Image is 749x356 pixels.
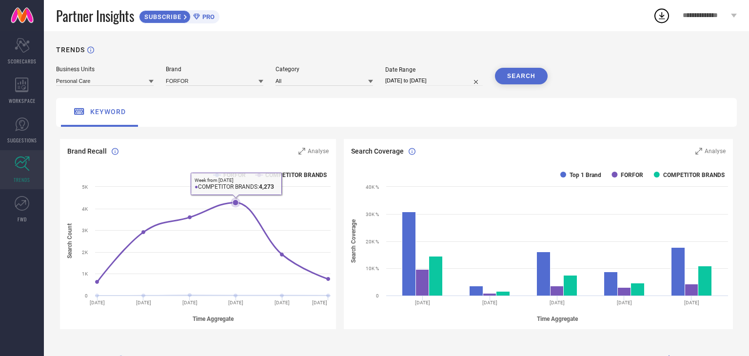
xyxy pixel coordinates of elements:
span: PRO [200,13,215,20]
span: SCORECARDS [8,58,37,65]
tspan: Time Aggregate [193,316,234,322]
span: WORKSPACE [9,97,36,104]
div: Business Units [56,66,154,73]
button: SEARCH [495,68,548,84]
div: Brand [166,66,263,73]
text: [DATE] [684,300,699,305]
tspan: Search Coverage [350,219,357,263]
text: [DATE] [90,300,105,305]
text: [DATE] [275,300,290,305]
text: COMPETITOR BRANDS [663,172,724,178]
text: 0 [376,293,379,298]
text: Top 1 Brand [570,172,601,178]
text: 1K [82,271,88,277]
text: [DATE] [182,300,197,305]
text: 0 [85,293,88,298]
text: [DATE] [550,300,565,305]
text: [DATE] [312,300,327,305]
h1: TRENDS [56,46,85,54]
text: COMPETITOR BRANDS [265,172,327,178]
div: Category [276,66,373,73]
span: Partner Insights [56,6,134,26]
text: 3K [82,228,88,233]
span: TRENDS [14,176,30,183]
text: 30K % [366,212,379,217]
text: [DATE] [136,300,151,305]
text: FORFOR [621,172,643,178]
text: 20K % [366,239,379,244]
div: Date Range [385,66,483,73]
text: 2K [82,250,88,255]
text: 4K [82,206,88,212]
tspan: Time Aggregate [536,316,578,322]
div: Open download list [653,7,670,24]
svg: Zoom [695,148,702,155]
text: [DATE] [617,300,632,305]
text: 40K % [366,184,379,190]
span: SUGGESTIONS [7,137,37,144]
span: Analyse [308,148,329,155]
text: FORFOR [223,172,246,178]
span: SUBSCRIBE [139,13,184,20]
text: [DATE] [228,300,243,305]
text: [DATE] [482,300,497,305]
span: Brand Recall [67,147,107,155]
span: Analyse [705,148,726,155]
text: 5K [82,184,88,190]
text: [DATE] [415,300,430,305]
text: 10K % [366,266,379,271]
input: Select date range [385,76,483,86]
svg: Zoom [298,148,305,155]
span: Search Coverage [351,147,404,155]
span: keyword [90,108,126,116]
a: SUBSCRIBEPRO [139,8,219,23]
span: FWD [18,216,27,223]
tspan: Search Count [66,224,73,259]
